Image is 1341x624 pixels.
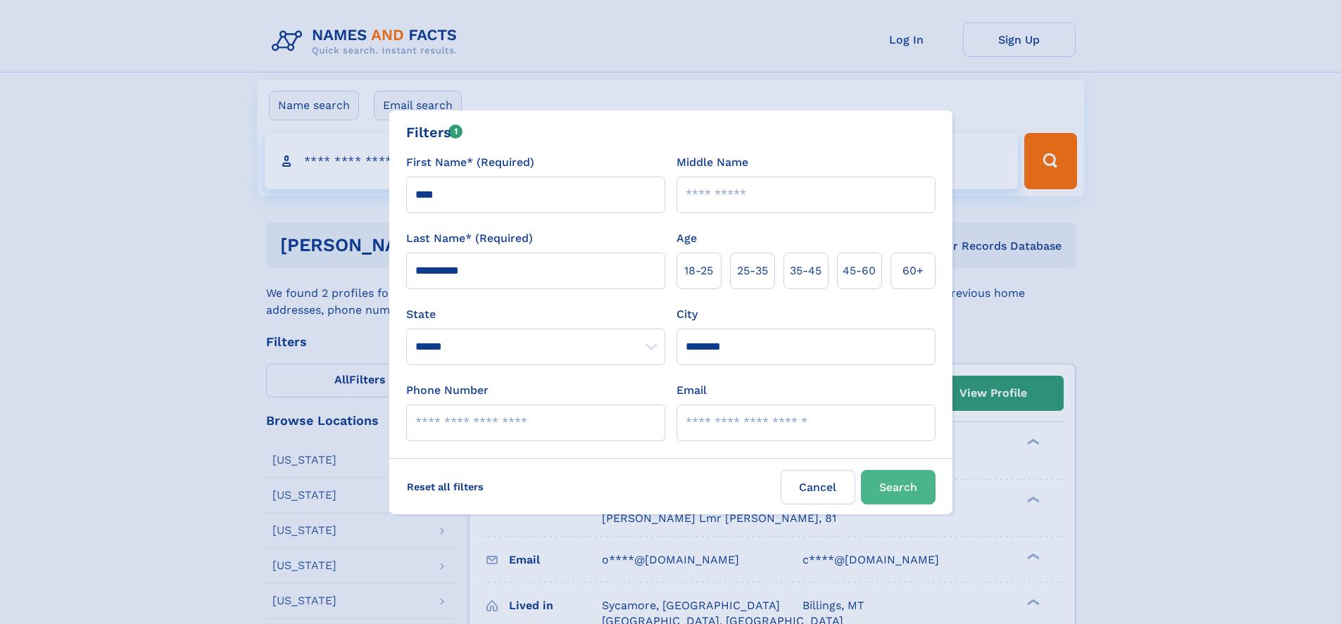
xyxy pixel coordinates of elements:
label: State [406,306,665,323]
span: 18‑25 [684,262,713,279]
label: Last Name* (Required) [406,230,533,247]
label: Email [676,382,707,399]
label: Reset all filters [398,470,493,504]
label: Phone Number [406,382,489,399]
label: City [676,306,698,323]
div: Filters [406,122,463,143]
label: First Name* (Required) [406,154,534,171]
label: Cancel [781,470,855,504]
label: Age [676,230,697,247]
span: 25‑35 [737,262,768,279]
span: 35‑45 [790,262,821,279]
span: 60+ [902,262,924,279]
label: Middle Name [676,154,748,171]
button: Search [861,470,936,504]
span: 45‑60 [843,262,876,279]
